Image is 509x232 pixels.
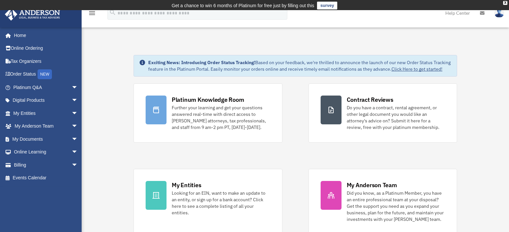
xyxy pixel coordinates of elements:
a: Platinum Q&Aarrow_drop_down [5,81,88,94]
a: Tax Organizers [5,55,88,68]
a: Order StatusNEW [5,68,88,81]
i: search [109,9,116,16]
img: User Pic [494,8,504,18]
span: arrow_drop_down [72,81,85,94]
div: Looking for an EIN, want to make an update to an entity, or sign up for a bank account? Click her... [172,190,270,216]
div: Based on your feedback, we're thrilled to announce the launch of our new Order Status Tracking fe... [148,59,452,72]
strong: Exciting News: Introducing Order Status Tracking! [148,60,255,65]
a: My Entitiesarrow_drop_down [5,107,88,120]
div: Get a chance to win 6 months of Platinum for free just by filling out this [172,2,314,9]
div: Do you have a contract, rental agreement, or other legal document you would like an attorney's ad... [347,104,445,131]
a: Events Calendar [5,171,88,185]
a: Click Here to get started! [391,66,442,72]
span: arrow_drop_down [72,94,85,107]
div: Did you know, as a Platinum Member, you have an entire professional team at your disposal? Get th... [347,190,445,223]
a: Digital Productsarrow_drop_down [5,94,88,107]
a: Online Ordering [5,42,88,55]
a: Home [5,29,85,42]
span: arrow_drop_down [72,158,85,172]
div: NEW [38,69,52,79]
div: My Entities [172,181,201,189]
a: Billingarrow_drop_down [5,158,88,171]
a: menu [88,11,96,17]
a: My Anderson Teamarrow_drop_down [5,120,88,133]
img: Anderson Advisors Platinum Portal [3,8,62,21]
div: Platinum Knowledge Room [172,96,244,104]
span: arrow_drop_down [72,120,85,133]
div: Further your learning and get your questions answered real-time with direct access to [PERSON_NAM... [172,104,270,131]
a: Platinum Knowledge Room Further your learning and get your questions answered real-time with dire... [134,83,282,143]
a: My Documentsarrow_drop_down [5,133,88,146]
span: arrow_drop_down [72,146,85,159]
span: arrow_drop_down [72,107,85,120]
span: arrow_drop_down [72,133,85,146]
a: Online Learningarrow_drop_down [5,146,88,159]
div: Contract Reviews [347,96,393,104]
div: close [503,1,507,5]
a: survey [317,2,337,9]
div: My Anderson Team [347,181,397,189]
a: Contract Reviews Do you have a contract, rental agreement, or other legal document you would like... [309,83,457,143]
i: menu [88,9,96,17]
